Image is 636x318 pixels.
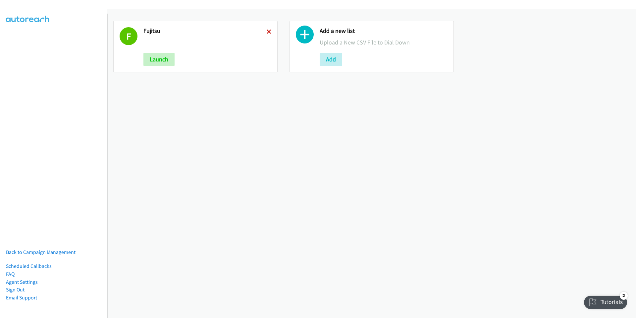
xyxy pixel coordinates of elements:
[320,38,448,47] p: Upload a New CSV File to Dial Down
[6,279,38,285] a: Agent Settings
[143,53,175,66] button: Launch
[6,271,15,277] a: FAQ
[580,289,631,313] iframe: Checklist
[6,263,52,269] a: Scheduled Callbacks
[143,27,267,35] h2: Fujitsu
[6,294,37,301] a: Email Support
[320,53,342,66] button: Add
[6,286,25,293] a: Sign Out
[320,27,448,35] h2: Add a new list
[6,249,76,255] a: Back to Campaign Management
[120,27,137,45] h1: F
